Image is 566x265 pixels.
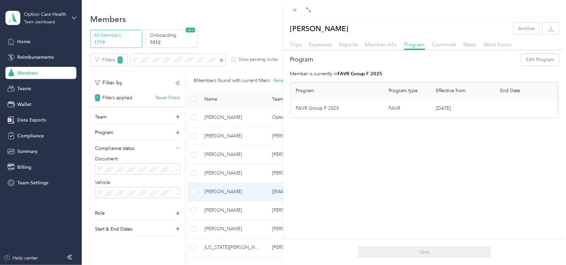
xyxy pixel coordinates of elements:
th: Effective from [431,82,495,99]
strong: FAVR Group F 2025 [338,71,383,77]
span: Program [404,41,425,48]
td: [DATE] [431,99,495,118]
th: Program [291,82,384,99]
span: Reports [339,41,358,48]
h2: Program [290,55,314,64]
button: Archive [514,23,540,34]
td: FAVR [384,99,431,118]
span: Expenses [309,41,332,48]
span: Work hours [484,41,512,48]
th: Program type [384,82,431,99]
span: Trips [290,41,302,48]
iframe: Everlance-gr Chat Button Frame [528,227,566,265]
span: Member info [365,41,397,48]
span: Commute [432,41,457,48]
p: Member is currently in . [290,70,559,77]
button: Edit Program [521,54,559,65]
span: Rates [464,41,476,48]
td: FAVR Group F 2025 [291,99,384,118]
th: End Date [495,82,551,99]
p: [PERSON_NAME] [290,23,349,34]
